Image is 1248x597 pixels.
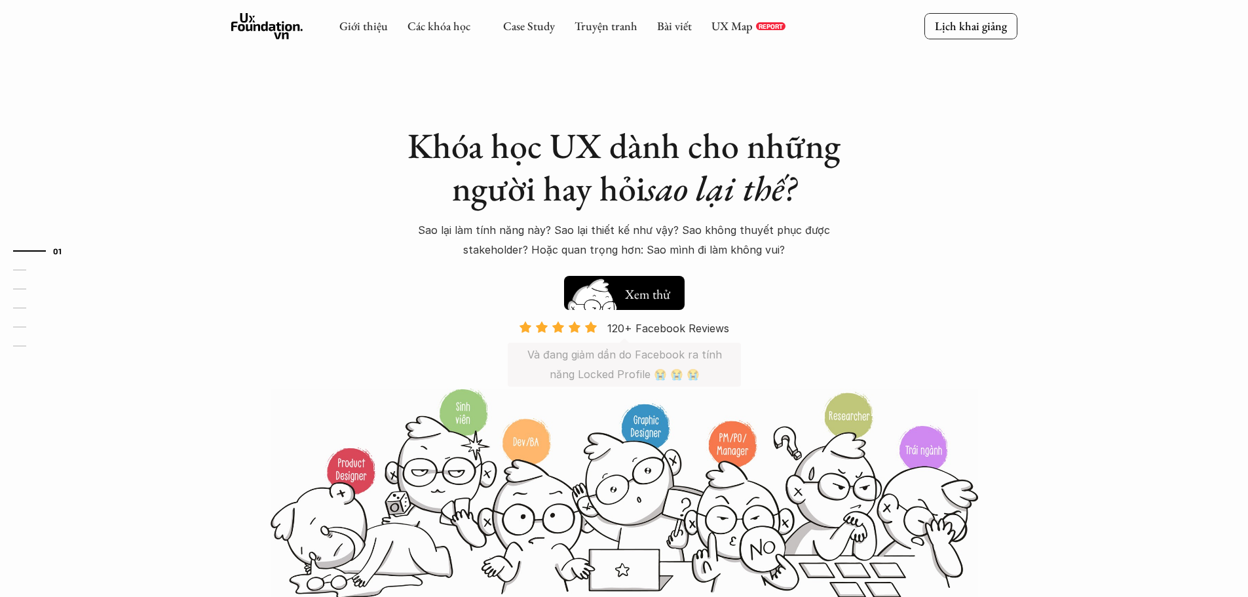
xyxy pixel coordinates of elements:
[13,243,75,259] a: 01
[935,18,1007,33] p: Lịch khai giảng
[407,18,470,33] a: Các khóa học
[53,246,62,256] strong: 01
[759,22,783,30] p: REPORT
[521,345,728,385] p: Và đang giảm dần do Facebook ra tính năng Locked Profile 😭 😭 😭
[339,18,388,33] a: Giới thiệu
[607,318,729,338] p: 120+ Facebook Reviews
[503,18,555,33] a: Case Study
[564,276,685,310] button: Xem thử
[623,284,671,303] h5: Xem thử
[657,18,692,33] a: Bài viết
[924,13,1017,39] a: Lịch khai giảng
[508,320,741,387] a: 120+ Facebook ReviewsVà đang giảm dần do Facebook ra tính năng Locked Profile 😭 😭 😭
[575,18,637,33] a: Truyện tranh
[756,22,785,30] a: REPORT
[395,220,854,260] p: Sao lại làm tính năng này? Sao lại thiết kế như vậy? Sao không thuyết phục được stakeholder? Hoặc...
[711,18,753,33] a: UX Map
[564,269,685,310] a: Xem thử
[645,165,796,211] em: sao lại thế?
[395,125,854,210] h1: Khóa học UX dành cho những người hay hỏi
